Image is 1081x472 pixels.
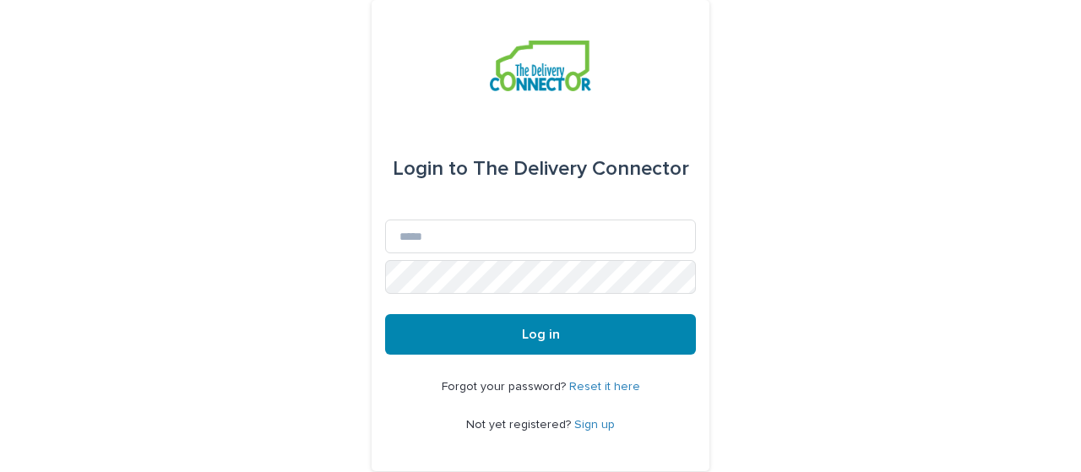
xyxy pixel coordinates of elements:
img: aCWQmA6OSGG0Kwt8cj3c [490,41,590,91]
a: Reset it here [569,381,640,393]
span: Not yet registered? [466,419,574,431]
a: Sign up [574,419,615,431]
span: Forgot your password? [442,381,569,393]
div: The Delivery Connector [393,145,689,193]
button: Log in [385,314,696,355]
span: Login to [393,159,468,179]
span: Log in [522,328,560,341]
